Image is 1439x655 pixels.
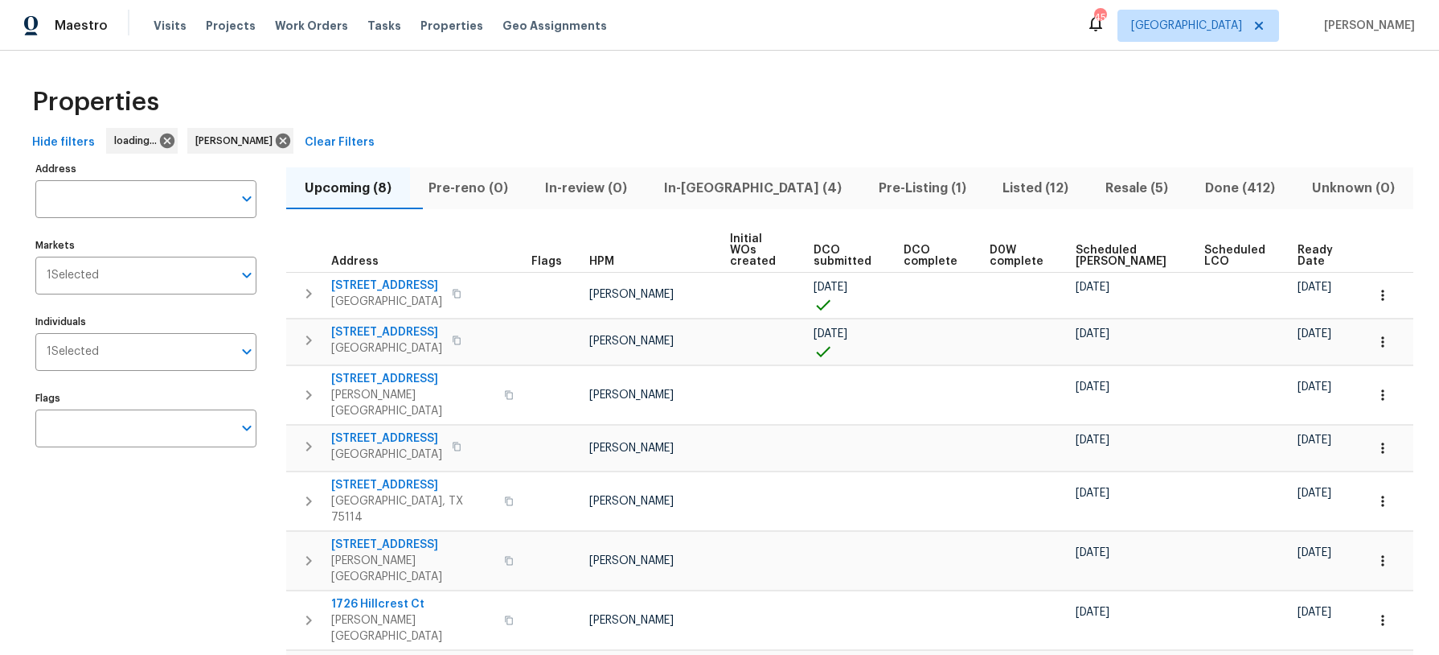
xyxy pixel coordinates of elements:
label: Address [35,164,256,174]
span: [DATE] [814,282,847,293]
label: Markets [35,241,256,250]
span: Maestro [55,18,108,34]
button: Hide filters [26,128,101,158]
span: [PERSON_NAME] [195,133,279,149]
span: [PERSON_NAME][GEOGRAPHIC_DATA] [331,387,494,419]
span: 1726 Hillcrest Ct [331,596,494,612]
span: DCO submitted [814,245,876,267]
span: Unknown (0) [1303,177,1404,200]
label: Individuals [35,317,256,327]
button: Clear Filters [298,128,381,158]
span: [PERSON_NAME] [589,443,674,454]
span: [GEOGRAPHIC_DATA] [331,294,442,310]
span: Properties [420,18,483,34]
span: Projects [206,18,256,34]
span: 1 Selected [47,269,99,282]
span: Resale (5) [1097,177,1177,200]
span: Visits [154,18,187,34]
span: [DATE] [1298,488,1331,499]
button: Open [236,187,258,210]
span: DCO complete [904,245,962,267]
span: [PERSON_NAME] [589,336,674,347]
span: [GEOGRAPHIC_DATA] [1131,18,1242,34]
div: loading... [106,128,178,154]
button: Open [236,340,258,363]
span: [PERSON_NAME] [589,496,674,507]
span: [STREET_ADDRESS] [331,371,494,387]
span: [DATE] [1298,607,1331,618]
span: Listed (12) [994,177,1077,200]
span: [DATE] [1298,381,1331,393]
button: Open [236,417,258,439]
span: [DATE] [1076,488,1109,499]
span: [DATE] [1298,547,1331,558]
span: D0W complete [990,245,1048,267]
span: Hide filters [32,133,95,153]
span: 1 Selected [47,345,99,359]
span: HPM [589,256,614,267]
span: [STREET_ADDRESS] [331,537,494,553]
label: Flags [35,393,256,403]
span: Flags [531,256,562,267]
span: [PERSON_NAME][GEOGRAPHIC_DATA] [331,612,494,645]
span: Scheduled [PERSON_NAME] [1076,245,1177,267]
span: [STREET_ADDRESS] [331,477,494,493]
span: [DATE] [1076,435,1109,446]
span: [GEOGRAPHIC_DATA] [331,340,442,356]
span: [GEOGRAPHIC_DATA], TX 75114 [331,493,494,525]
span: [DATE] [1076,282,1109,293]
div: 45 [1094,10,1105,26]
span: [DATE] [1076,547,1109,558]
span: Clear Filters [305,133,375,153]
span: [DATE] [1076,328,1109,340]
div: [PERSON_NAME] [187,128,293,154]
span: [PERSON_NAME][GEOGRAPHIC_DATA] [331,553,494,585]
span: Upcoming (8) [296,177,400,200]
span: In-[GEOGRAPHIC_DATA] (4) [655,177,851,200]
span: Initial WOs created [730,233,786,267]
span: [DATE] [1076,607,1109,618]
span: [PERSON_NAME] [589,289,674,300]
span: [GEOGRAPHIC_DATA] [331,447,442,463]
span: Done (412) [1196,177,1284,200]
span: [PERSON_NAME] [589,615,674,626]
span: Scheduled LCO [1204,245,1270,267]
span: Tasks [367,20,401,31]
span: Pre-Listing (1) [870,177,975,200]
span: Geo Assignments [502,18,607,34]
button: Open [236,264,258,286]
span: [STREET_ADDRESS] [331,324,442,340]
span: [PERSON_NAME] [589,555,674,566]
span: Properties [32,94,159,110]
span: [DATE] [1298,328,1331,340]
span: Address [331,256,379,267]
span: In-review (0) [536,177,636,200]
span: [DATE] [1076,381,1109,393]
span: Work Orders [275,18,348,34]
span: Pre-reno (0) [420,177,517,200]
span: [DATE] [1298,435,1331,446]
span: loading... [114,133,163,149]
span: [DATE] [1298,282,1331,293]
span: Ready Date [1298,245,1338,267]
span: [STREET_ADDRESS] [331,430,442,447]
span: [DATE] [814,328,847,340]
span: [PERSON_NAME] [1318,18,1415,34]
span: [STREET_ADDRESS] [331,278,442,294]
span: [PERSON_NAME] [589,389,674,401]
